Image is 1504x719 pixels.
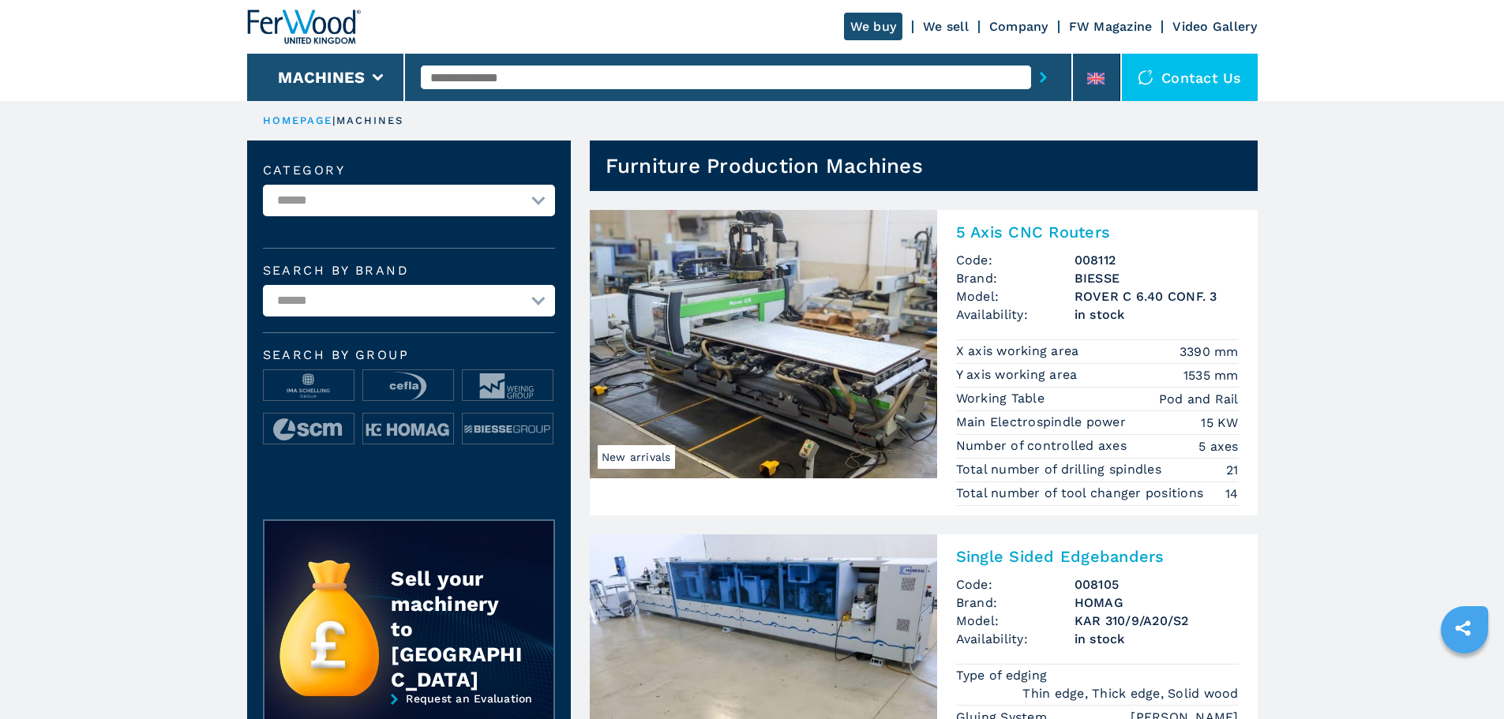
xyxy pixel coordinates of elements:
[598,445,675,469] span: New arrivals
[1443,609,1483,648] a: sharethis
[247,9,361,44] img: Ferwood
[1031,59,1056,95] button: submit-button
[1198,437,1239,455] em: 5 axes
[1180,343,1239,361] em: 3390 mm
[363,370,453,402] img: image
[590,210,937,478] img: 5 Axis CNC Routers BIESSE ROVER C 6.40 CONF. 3
[1201,414,1238,432] em: 15 KW
[590,210,1258,515] a: 5 Axis CNC Routers BIESSE ROVER C 6.40 CONF. 3New arrivals5 Axis CNC RoutersCode:008112Brand:BIES...
[263,164,555,177] label: Category
[956,251,1075,269] span: Code:
[956,547,1239,566] h2: Single Sided Edgebanders
[391,566,522,692] div: Sell your machinery to [GEOGRAPHIC_DATA]
[956,305,1075,324] span: Availability:
[923,19,969,34] a: We sell
[1075,594,1239,612] h3: HOMAG
[956,366,1082,384] p: Y axis working area
[1138,69,1153,85] img: Contact us
[844,13,903,40] a: We buy
[956,287,1075,305] span: Model:
[1075,575,1239,594] h3: 008105
[264,414,354,445] img: image
[956,343,1083,360] p: X axis working area
[1075,305,1239,324] span: in stock
[278,68,365,87] button: Machines
[1226,461,1239,479] em: 21
[956,630,1075,648] span: Availability:
[956,390,1049,407] p: Working Table
[956,223,1239,242] h2: 5 Axis CNC Routers
[989,19,1048,34] a: Company
[1075,287,1239,305] h3: ROVER C 6.40 CONF. 3
[1437,648,1492,707] iframe: Chat
[1172,19,1257,34] a: Video Gallery
[1075,630,1239,648] span: in stock
[1122,54,1258,101] div: Contact us
[1183,366,1239,384] em: 1535 mm
[263,114,333,126] a: HOMEPAGE
[1159,390,1239,408] em: Pod and Rail
[956,414,1131,431] p: Main Electrospindle power
[463,414,553,445] img: image
[956,269,1075,287] span: Brand:
[956,594,1075,612] span: Brand:
[263,349,555,361] span: Search by group
[956,612,1075,630] span: Model:
[1075,612,1239,630] h3: KAR 310/9/A20/S2
[463,370,553,402] img: image
[1022,684,1238,702] em: Thin edge, Thick edge, Solid wood
[1069,19,1153,34] a: FW Magazine
[263,264,555,277] label: Search by brand
[606,153,923,178] h1: Furniture Production Machines
[336,114,404,128] p: machines
[332,114,336,126] span: |
[363,414,453,445] img: image
[1075,269,1239,287] h3: BIESSE
[956,667,1052,684] p: Type of edging
[1225,485,1239,503] em: 14
[956,575,1075,594] span: Code:
[956,461,1166,478] p: Total number of drilling spindles
[956,485,1208,502] p: Total number of tool changer positions
[956,437,1131,455] p: Number of controlled axes
[264,370,354,402] img: image
[1075,251,1239,269] h3: 008112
